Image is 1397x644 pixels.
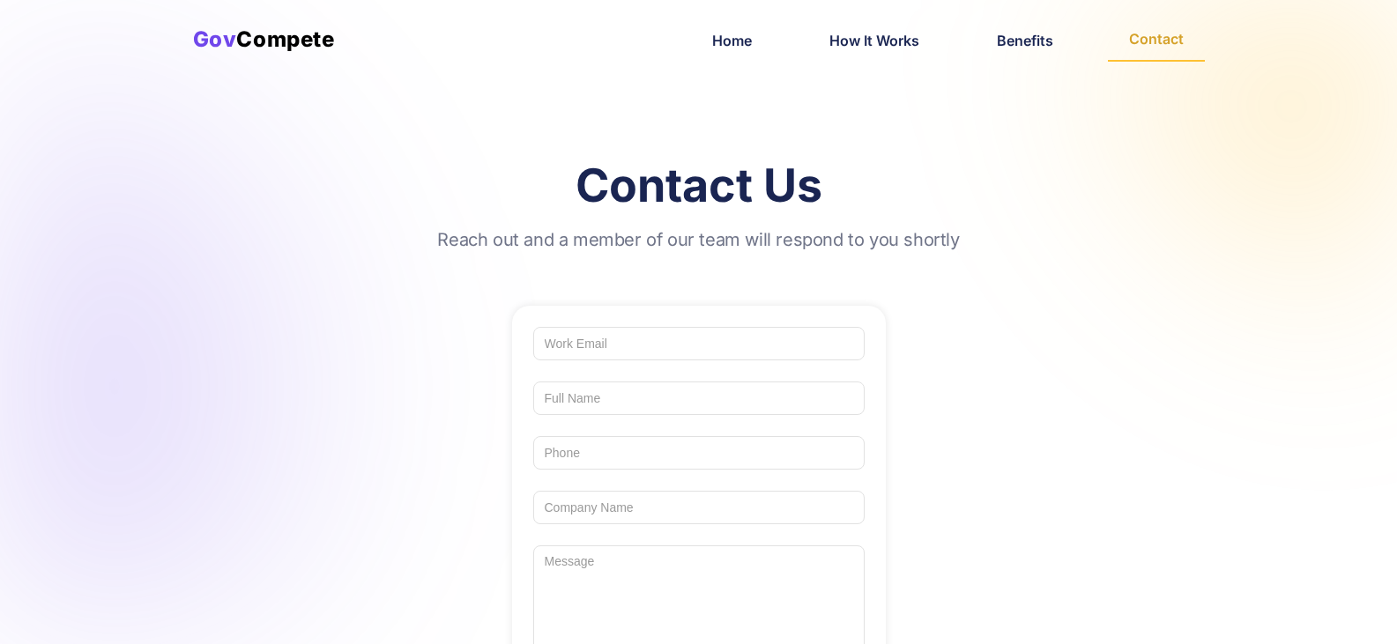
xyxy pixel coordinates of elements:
input: Phone [533,436,865,470]
input: Work Email [533,327,865,360]
a: Contact [1108,18,1205,62]
div: Compete [193,26,335,52]
span: Gov [193,26,237,52]
a: Benefits [974,18,1076,63]
input: Company Name [533,491,865,524]
a: home [193,18,335,61]
a: How It Works [806,18,942,63]
a: Home [689,18,775,63]
input: Full Name [533,381,865,415]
